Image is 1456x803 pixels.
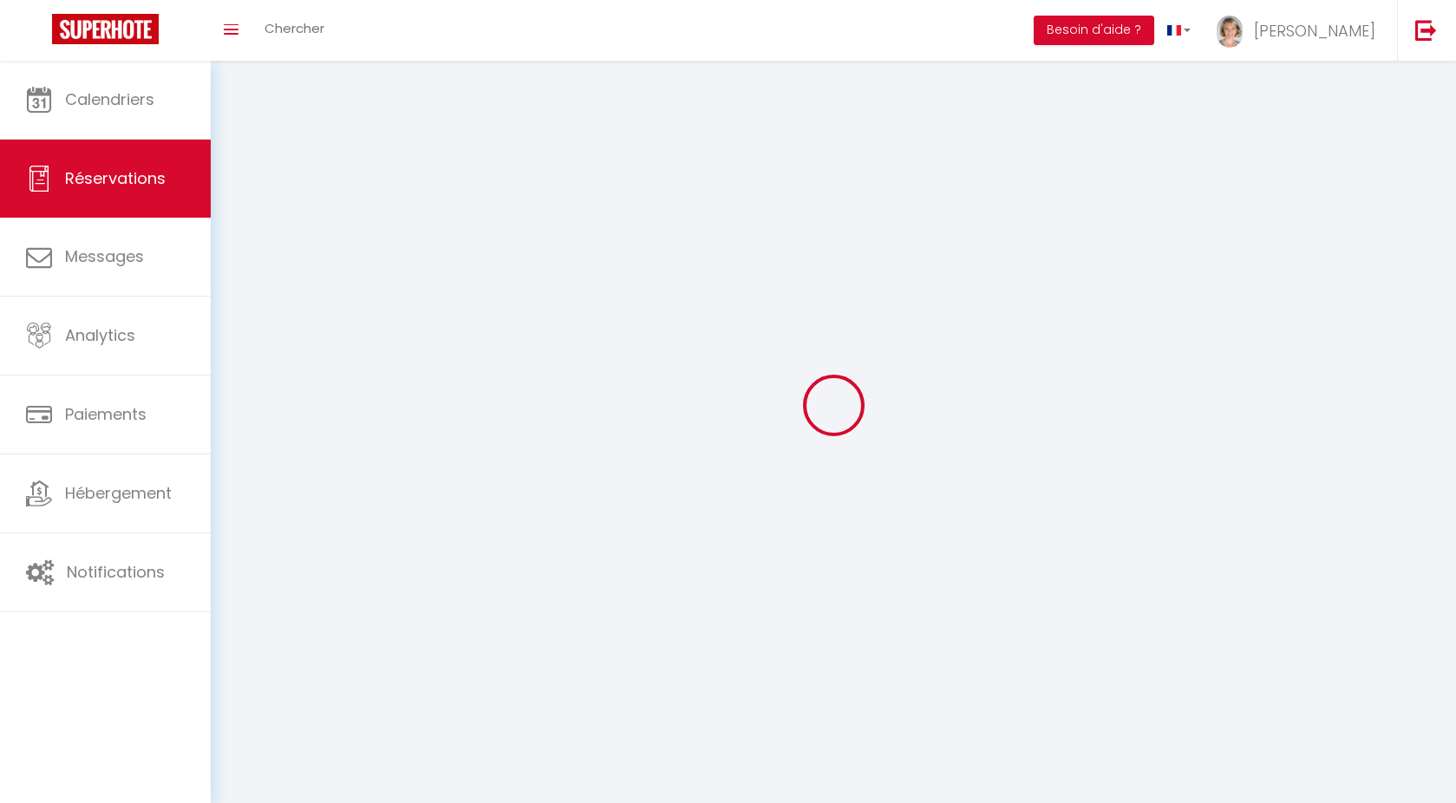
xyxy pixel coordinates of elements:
[67,561,165,583] span: Notifications
[264,19,324,37] span: Chercher
[1217,16,1243,48] img: ...
[65,482,172,504] span: Hébergement
[1254,20,1375,42] span: [PERSON_NAME]
[65,88,154,110] span: Calendriers
[52,14,159,44] img: Super Booking
[65,324,135,346] span: Analytics
[1034,16,1154,45] button: Besoin d'aide ?
[1415,19,1437,41] img: logout
[65,167,166,189] span: Réservations
[65,245,144,267] span: Messages
[65,403,147,425] span: Paiements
